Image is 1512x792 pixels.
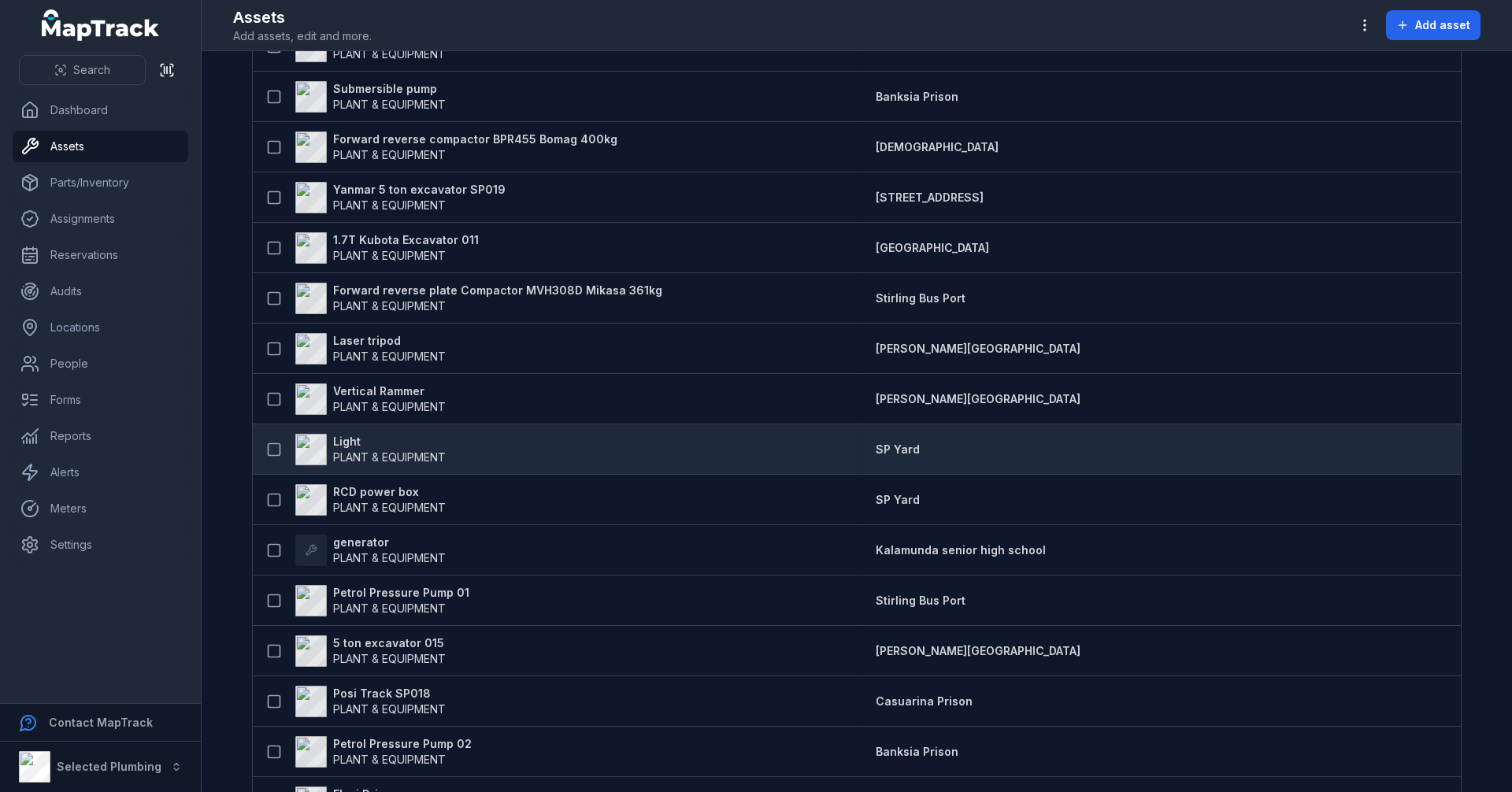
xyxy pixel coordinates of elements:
span: Stirling Bus Port [876,291,965,305]
span: [DEMOGRAPHIC_DATA] [876,140,999,154]
strong: Laser tripod [333,333,446,349]
a: Laser tripodPLANT & EQUIPMENT [295,333,446,365]
a: SP Yard [876,442,920,457]
a: Forward reverse compactor BPR455 Bomag 400kgPLANT & EQUIPMENT [295,131,617,163]
a: Submersible pumpPLANT & EQUIPMENT [295,81,446,113]
a: Assignments [13,203,188,235]
a: [GEOGRAPHIC_DATA] [876,240,989,256]
a: Stirling Bus Port [876,593,965,609]
a: generatorPLANT & EQUIPMENT [295,535,446,566]
strong: Forward reverse compactor BPR455 Bomag 400kg [333,131,617,147]
a: Banksia Prison [876,744,958,760]
span: PLANT & EQUIPMENT [333,299,446,313]
strong: 1.7T Kubota Excavator 011 [333,232,479,248]
strong: Light [333,434,446,450]
span: PLANT & EQUIPMENT [333,198,446,212]
span: SP Yard [876,442,920,456]
strong: 5 ton excavator 015 [333,635,446,651]
span: PLANT & EQUIPMENT [333,601,446,615]
a: Stirling Bus Port [876,291,965,306]
span: PLANT & EQUIPMENT [333,98,446,111]
a: Assets [13,131,188,162]
a: MapTrack [42,9,160,41]
span: PLANT & EQUIPMENT [333,753,446,766]
a: 1.7T Kubota Excavator 011PLANT & EQUIPMENT [295,232,479,264]
span: PLANT & EQUIPMENT [333,400,446,413]
a: Casuarina Prison [876,694,973,709]
a: Forward reverse plate Compactor MVH308D Mikasa 361kgPLANT & EQUIPMENT [295,283,662,314]
strong: Selected Plumbing [57,760,161,773]
span: PLANT & EQUIPMENT [333,249,446,262]
strong: Petrol Pressure Pump 02 [333,736,472,752]
span: PLANT & EQUIPMENT [333,551,446,564]
a: Meters [13,493,188,524]
a: Reservations [13,239,188,271]
span: SP Yard [876,493,920,506]
span: PLANT & EQUIPMENT [333,652,446,665]
strong: Yanmar 5 ton excavator SP019 [333,182,506,198]
a: People [13,348,188,379]
a: [DEMOGRAPHIC_DATA] [876,139,999,155]
span: [STREET_ADDRESS] [876,191,984,204]
span: SP Yard [876,39,920,53]
a: [PERSON_NAME][GEOGRAPHIC_DATA] [876,391,1080,407]
span: [PERSON_NAME][GEOGRAPHIC_DATA] [876,342,1080,355]
a: Petrol Pressure Pump 01PLANT & EQUIPMENT [295,585,469,616]
strong: generator [333,535,446,550]
a: Parts/Inventory [13,167,188,198]
a: Petrol Pressure Pump 02PLANT & EQUIPMENT [295,736,472,768]
a: Banksia Prison [876,89,958,105]
a: Posi Track SP018PLANT & EQUIPMENT [295,686,446,717]
a: [PERSON_NAME][GEOGRAPHIC_DATA] [876,643,1080,659]
span: Stirling Bus Port [876,594,965,607]
span: Banksia Prison [876,745,958,758]
a: Forms [13,384,188,416]
a: 5 ton excavator 015PLANT & EQUIPMENT [295,635,446,667]
strong: Contact MapTrack [49,716,153,729]
a: Kalamunda senior high school [876,542,1046,558]
strong: RCD power box [333,484,446,500]
span: Kalamunda senior high school [876,543,1046,557]
span: PLANT & EQUIPMENT [333,501,446,514]
button: Search [19,55,146,85]
span: PLANT & EQUIPMENT [333,148,446,161]
a: Yanmar 5 ton excavator SP019PLANT & EQUIPMENT [295,182,506,213]
h2: Assets [233,6,372,28]
span: Search [73,62,110,78]
span: [PERSON_NAME][GEOGRAPHIC_DATA] [876,392,1080,405]
strong: Vertical Rammer [333,383,446,399]
a: Audits [13,276,188,307]
strong: Forward reverse plate Compactor MVH308D Mikasa 361kg [333,283,662,298]
a: Vertical RammerPLANT & EQUIPMENT [295,383,446,415]
a: LightPLANT & EQUIPMENT [295,434,446,465]
strong: Petrol Pressure Pump 01 [333,585,469,601]
span: PLANT & EQUIPMENT [333,702,446,716]
a: [STREET_ADDRESS] [876,190,984,205]
span: PLANT & EQUIPMENT [333,450,446,464]
button: Add asset [1386,10,1480,40]
span: PLANT & EQUIPMENT [333,350,446,363]
a: SP Yard [876,492,920,508]
a: Dashboard [13,94,188,126]
span: Banksia Prison [876,90,958,103]
strong: Submersible pump [333,81,446,97]
strong: Posi Track SP018 [333,686,446,701]
a: [PERSON_NAME][GEOGRAPHIC_DATA] [876,341,1080,357]
span: [PERSON_NAME][GEOGRAPHIC_DATA] [876,644,1080,657]
span: PLANT & EQUIPMENT [333,47,446,61]
a: Reports [13,420,188,452]
a: Locations [13,312,188,343]
a: Alerts [13,457,188,488]
a: Settings [13,529,188,561]
a: RCD power boxPLANT & EQUIPMENT [295,484,446,516]
span: Add assets, edit and more. [233,28,372,44]
span: [GEOGRAPHIC_DATA] [876,241,989,254]
span: Casuarina Prison [876,694,973,708]
span: Add asset [1415,17,1470,33]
